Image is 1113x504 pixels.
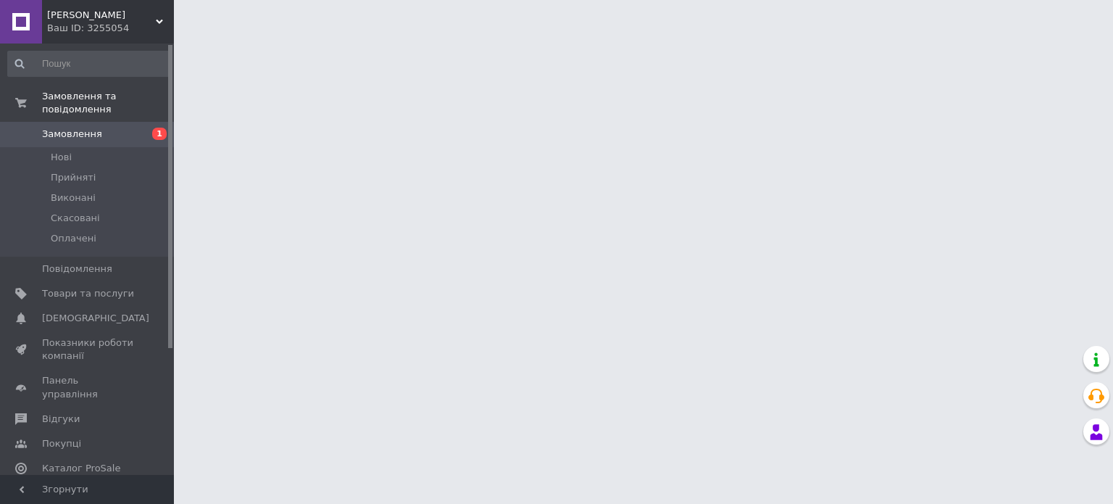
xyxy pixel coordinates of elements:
[42,413,80,426] span: Відгуки
[42,336,134,363] span: Показники роботи компанії
[42,128,102,141] span: Замовлення
[42,312,149,325] span: [DEMOGRAPHIC_DATA]
[51,212,100,225] span: Скасовані
[51,151,72,164] span: Нові
[152,128,167,140] span: 1
[42,263,112,276] span: Повідомлення
[47,22,174,35] div: Ваш ID: 3255054
[42,437,81,450] span: Покупці
[42,462,120,475] span: Каталог ProSale
[51,171,96,184] span: Прийняті
[51,191,96,205] span: Виконані
[47,9,156,22] span: Sandra_shop_ua
[42,90,174,116] span: Замовлення та повідомлення
[42,374,134,400] span: Панель управління
[51,232,96,245] span: Оплачені
[7,51,171,77] input: Пошук
[42,287,134,300] span: Товари та послуги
